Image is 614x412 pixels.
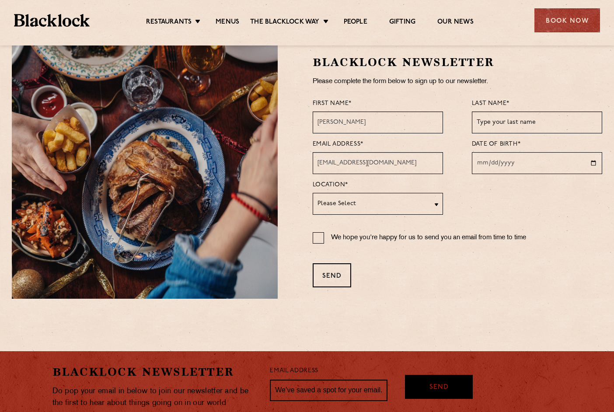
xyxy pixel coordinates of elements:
[270,366,318,376] label: Email Address
[313,55,603,70] h2: Blacklock Newsletter
[146,18,192,28] a: Restaurants
[472,139,520,150] label: Date of Birth*
[270,380,387,402] input: We’ve saved a spot for your email...
[313,263,351,287] div: Send
[250,18,319,28] a: The Blacklock Way
[344,18,367,28] a: People
[216,18,239,28] a: Menus
[472,112,602,133] input: Type your last name
[52,385,257,409] p: Do pop your email in below to join our newsletter and be the first to hear about things going on ...
[437,18,474,28] a: Our News
[472,98,509,109] label: Last name*
[52,364,257,380] h2: Blacklock Newsletter
[313,112,443,133] input: Type your first name
[313,139,363,150] label: Email Address*
[313,152,443,174] input: Type your email address
[313,98,352,109] label: First name*
[331,232,526,244] p: We hope you're happy for us to send you an email from time to time
[313,76,603,87] p: Please complete the form below to sign up to our newsletter.
[14,14,90,27] img: BL_Textured_Logo-footer-cropped.svg
[313,179,348,191] label: Location*
[429,383,449,393] span: Send
[472,152,602,174] input: Type your date of birth
[389,18,415,28] a: Gifting
[534,8,600,32] div: Book Now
